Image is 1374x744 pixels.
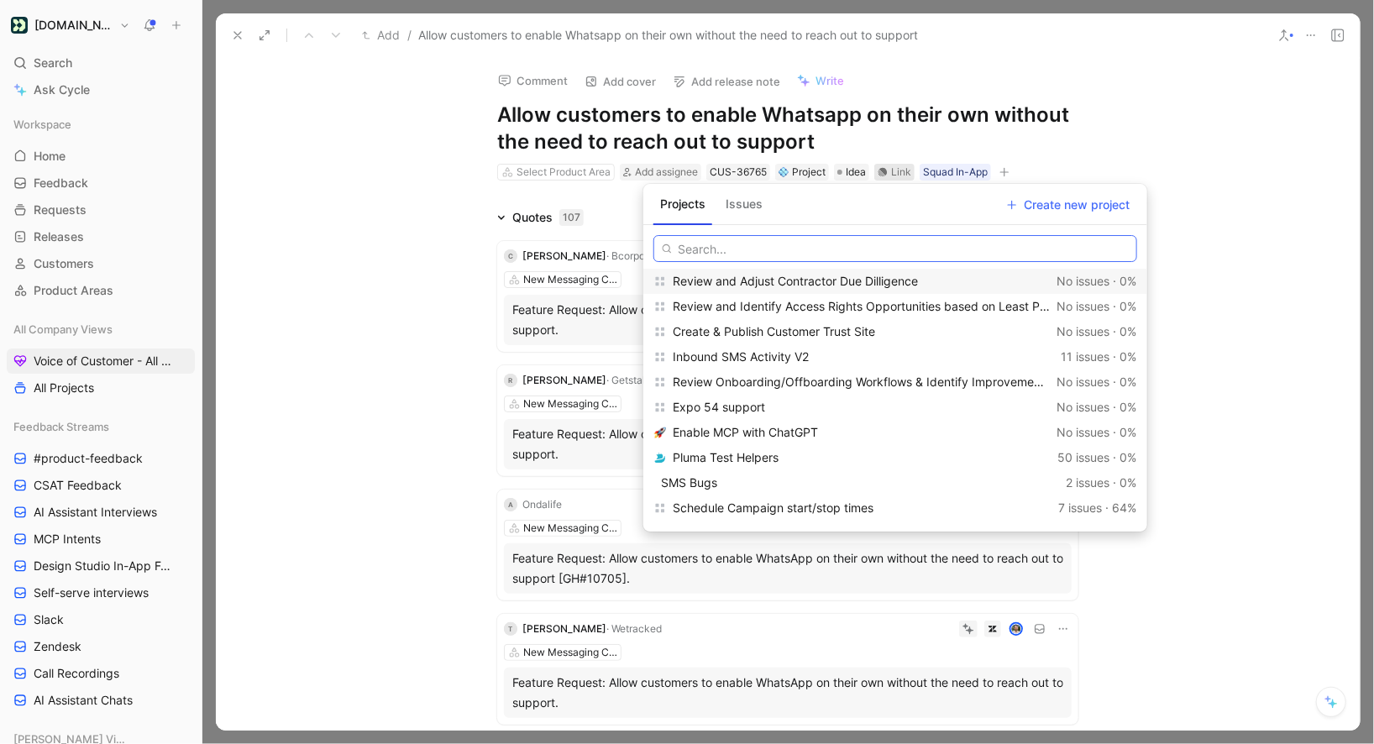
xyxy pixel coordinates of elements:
div: 7 issues · 64% [1058,498,1136,518]
span: Review and Identify Access Rights Opportunities based on Least Privilege [673,299,1079,313]
input: Search... [653,235,1137,262]
div: No issues · 0% [1057,372,1136,392]
span: Schedule Campaign start/stop times [673,500,873,515]
span: Create new project [1007,195,1130,215]
div: No issues · 0% [1057,397,1136,417]
span: Inbound SMS Activity V2 [673,349,809,364]
span: Expo 54 support [673,400,765,414]
div: 50 issues · 0% [1057,448,1136,468]
span: SMS Bugs [661,475,717,490]
span: Review Onboarding/Offboarding Workflows & Identify Improvement Opportunities [673,375,1123,389]
span: Enable MCP with ChatGPT [673,425,818,439]
div: No issues · 0% [1057,422,1136,443]
button: Projects [653,191,712,217]
button: Create new project [999,192,1137,217]
div: No issues · 0% [1057,271,1136,291]
div: 11 issues · 0% [1061,347,1136,367]
div: 2 issues · 0% [1066,473,1136,493]
img: 🚀 [654,427,666,438]
div: No issues · 0% [1057,322,1136,342]
span: Review and Adjust Contractor Due Dilligence [673,274,918,288]
button: Issues [719,191,769,217]
div: No issues · 0% [1057,296,1136,317]
span: Pluma Test Helpers [673,450,779,464]
span: Create & Publish Customer Trust Site [673,324,875,338]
